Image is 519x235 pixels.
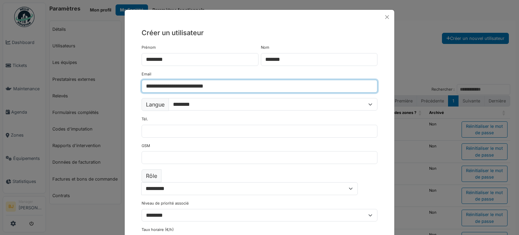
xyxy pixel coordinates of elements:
label: Tél. [142,116,148,122]
button: Close [382,13,392,22]
label: Email [142,71,151,77]
label: Taux horaire (€/h) [142,227,174,233]
label: Rôle [142,169,162,182]
h5: Créer un utilisateur [142,28,377,38]
label: Niveau de priorité associé [142,201,189,206]
label: Langue [142,98,169,111]
label: Prénom [142,45,156,50]
label: GSM [142,143,150,149]
label: Nom [261,45,269,50]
